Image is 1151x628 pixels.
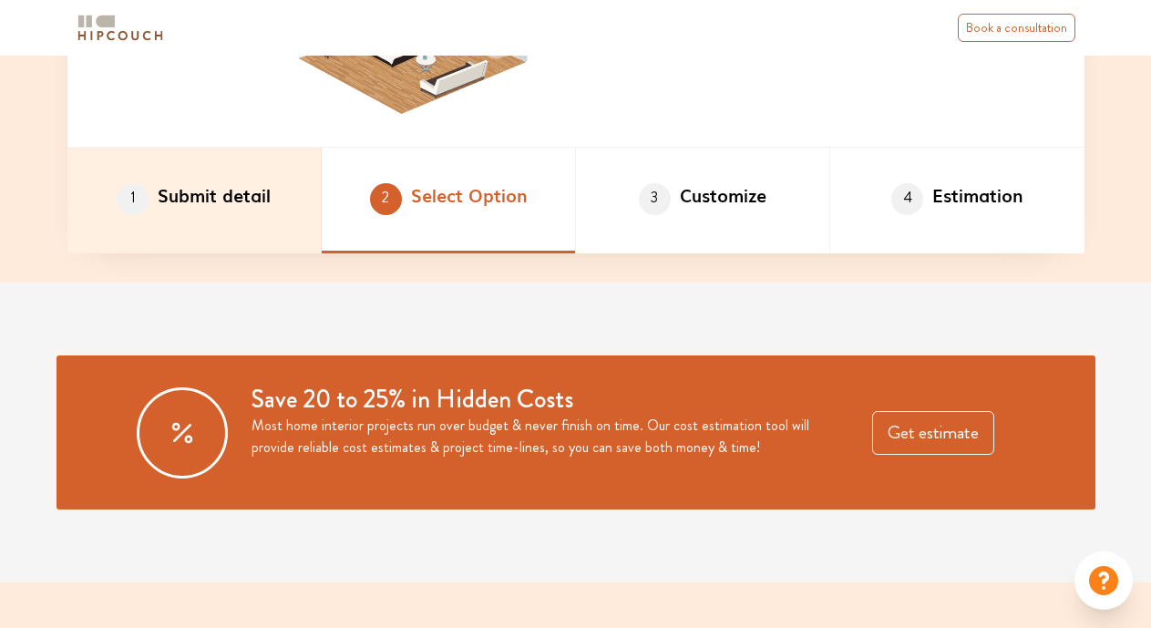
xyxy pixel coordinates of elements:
span: 1 [117,183,149,215]
span: logo-horizontal.svg [75,7,166,48]
li: Submit detail [67,148,322,253]
li: Select Option [322,148,576,253]
li: Estimation [830,148,1084,253]
img: logo-horizontal.svg [75,12,166,44]
li: Customize [576,148,830,253]
h3: Save 20 to 25% in Hidden Costs [252,385,817,416]
button: Get estimate [872,411,994,455]
p: Most home interior projects run over budget & never finish on time. Our cost estimation tool will... [252,415,817,458]
span: 4 [891,183,923,215]
span: 2 [370,183,402,215]
span: 3 [639,183,671,215]
div: Book a consultation [958,14,1075,42]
